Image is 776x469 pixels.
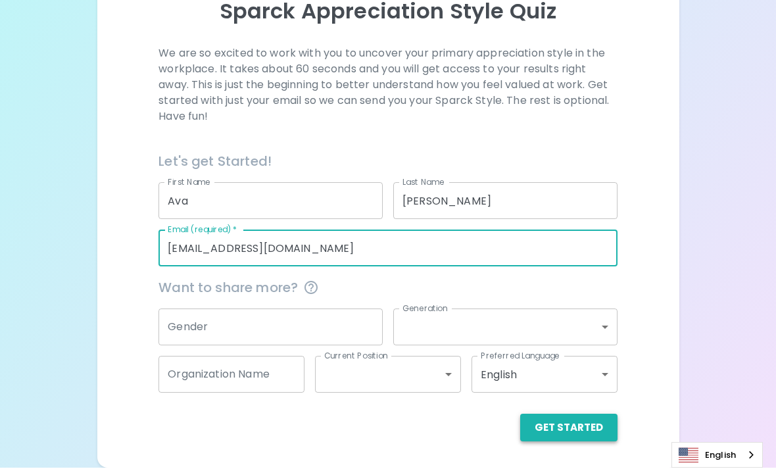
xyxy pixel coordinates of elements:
div: English [472,357,618,394]
div: Language [671,443,763,469]
label: Preferred Language [481,351,560,362]
h6: Let's get Started! [158,152,618,173]
aside: Language selected: English [671,443,763,469]
button: Get Started [520,415,618,443]
label: Email (required) [168,225,237,236]
label: First Name [168,178,210,189]
label: Current Position [324,351,388,362]
a: English [672,444,762,468]
p: We are so excited to work with you to uncover your primary appreciation style in the workplace. I... [158,47,618,126]
span: Want to share more? [158,278,618,299]
label: Last Name [402,178,444,189]
label: Generation [402,304,448,315]
svg: This information is completely confidential and only used for aggregated appreciation studies at ... [303,281,319,297]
